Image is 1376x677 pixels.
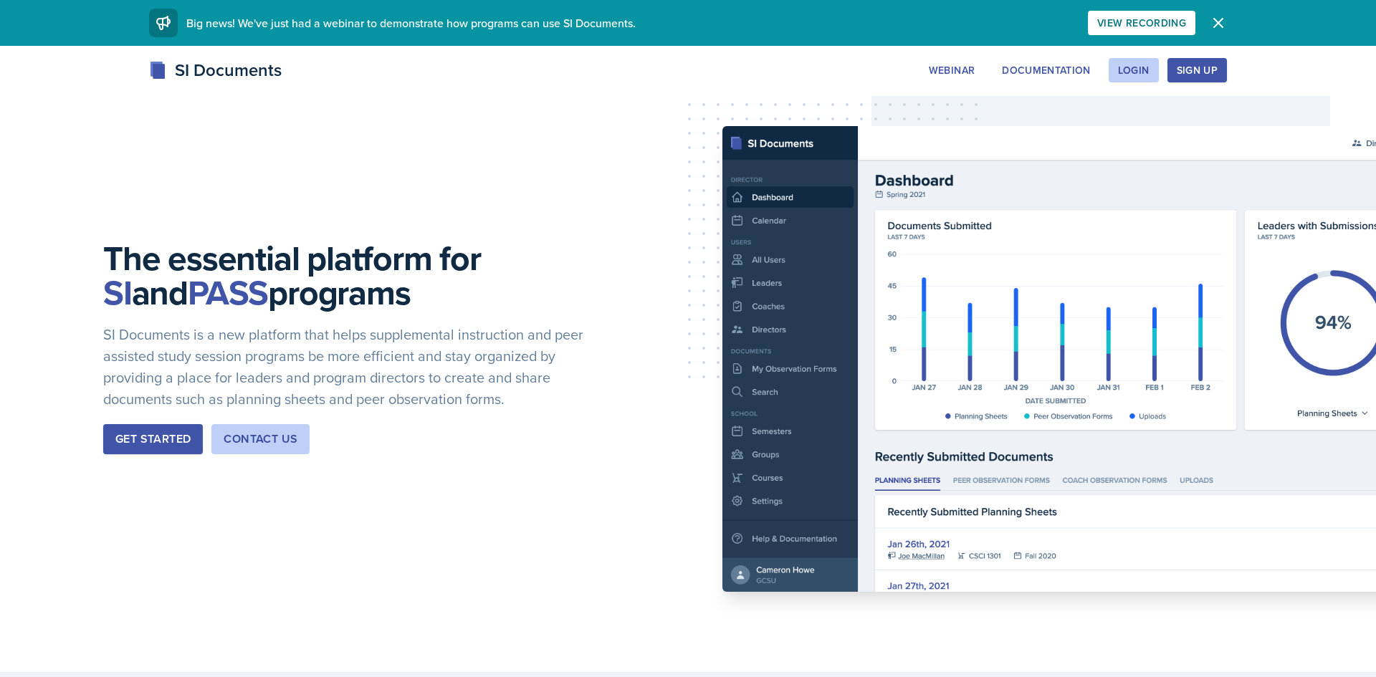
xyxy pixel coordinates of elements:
div: Contact Us [224,431,297,448]
div: Get Started [115,431,191,448]
button: Documentation [993,58,1100,82]
button: Login [1109,58,1159,82]
button: Contact Us [211,424,310,454]
div: View Recording [1097,17,1186,29]
div: Login [1118,64,1150,76]
div: Sign Up [1177,64,1218,76]
button: Get Started [103,424,203,454]
div: SI Documents [149,57,282,83]
div: Webinar [929,64,975,76]
button: Webinar [919,58,984,82]
span: Big news! We've just had a webinar to demonstrate how programs can use SI Documents. [186,15,636,31]
button: View Recording [1088,11,1195,35]
div: Documentation [1002,64,1091,76]
button: Sign Up [1167,58,1227,82]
